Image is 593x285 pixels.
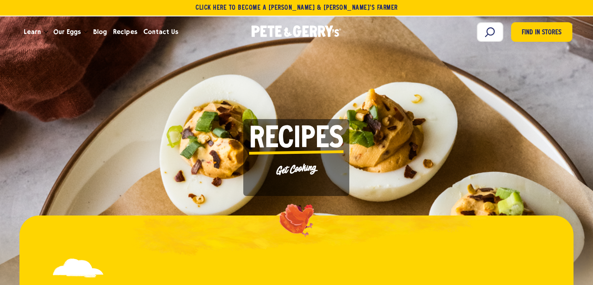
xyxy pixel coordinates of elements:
p: Get Cooking [249,159,344,179]
span: Recipes [113,27,137,37]
button: Open the dropdown menu for Learn [44,31,48,34]
a: Blog [90,21,110,43]
span: Contact Us [143,27,178,37]
span: Find in Stores [522,28,561,38]
input: Search [477,22,503,42]
a: Find in Stores [511,22,572,42]
span: Our Eggs [53,27,81,37]
a: Our Eggs [50,21,84,43]
a: Contact Us [140,21,181,43]
a: Learn [21,21,44,43]
a: Recipes [110,21,140,43]
span: Blog [93,27,107,37]
span: Learn [24,27,41,37]
span: Recipes [249,125,343,154]
button: Open the dropdown menu for Our Eggs [84,31,88,34]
